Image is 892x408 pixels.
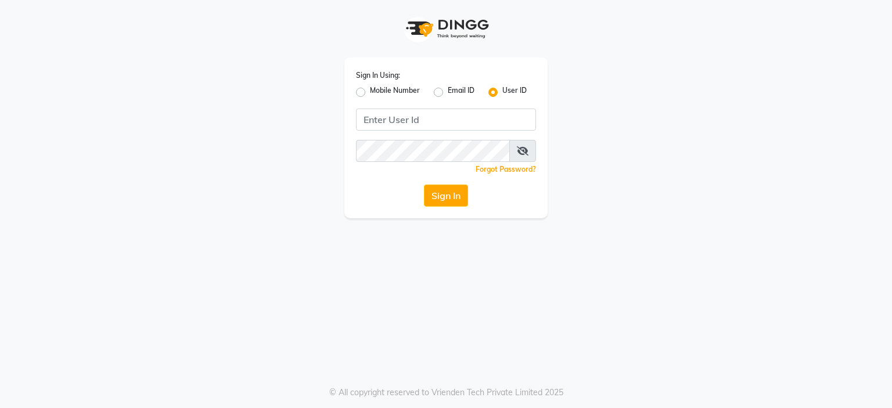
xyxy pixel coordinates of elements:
[356,109,536,131] input: Username
[476,165,536,174] a: Forgot Password?
[400,12,492,46] img: logo1.svg
[356,70,400,81] label: Sign In Using:
[424,185,468,207] button: Sign In
[448,85,474,99] label: Email ID
[502,85,527,99] label: User ID
[356,140,510,162] input: Username
[370,85,420,99] label: Mobile Number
